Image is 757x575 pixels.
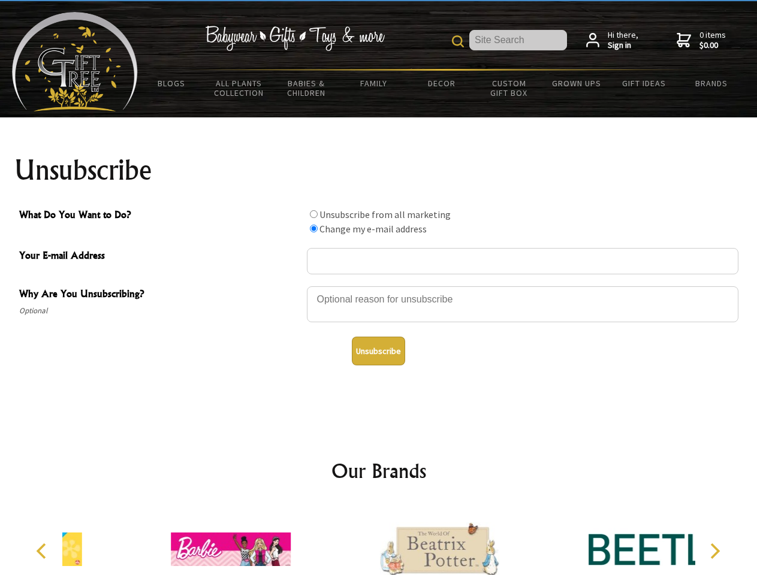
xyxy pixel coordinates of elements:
[30,538,56,564] button: Previous
[138,71,206,96] a: BLOGS
[699,40,726,51] strong: $0.00
[340,71,408,96] a: Family
[273,71,340,105] a: Babies & Children
[701,538,728,564] button: Next
[469,30,567,50] input: Site Search
[319,208,451,220] label: Unsubscribe from all marketing
[14,156,743,184] h1: Unsubscribe
[307,286,738,322] textarea: Why Are You Unsubscribing?
[19,286,301,304] span: Why Are You Unsubscribing?
[610,71,678,96] a: Gift Ideas
[408,71,475,96] a: Decor
[206,71,273,105] a: All Plants Collection
[608,30,638,51] span: Hi there,
[307,248,738,274] input: Your E-mail Address
[586,30,638,51] a: Hi there,Sign in
[19,207,301,225] span: What Do You Want to Do?
[677,30,726,51] a: 0 items$0.00
[310,225,318,232] input: What Do You Want to Do?
[319,223,427,235] label: Change my e-mail address
[699,29,726,51] span: 0 items
[475,71,543,105] a: Custom Gift Box
[24,456,734,485] h2: Our Brands
[19,304,301,318] span: Optional
[205,26,385,51] img: Babywear - Gifts - Toys & more
[310,210,318,218] input: What Do You Want to Do?
[352,337,405,365] button: Unsubscribe
[452,35,464,47] img: product search
[19,248,301,265] span: Your E-mail Address
[12,12,138,111] img: Babyware - Gifts - Toys and more...
[608,40,638,51] strong: Sign in
[678,71,746,96] a: Brands
[542,71,610,96] a: Grown Ups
